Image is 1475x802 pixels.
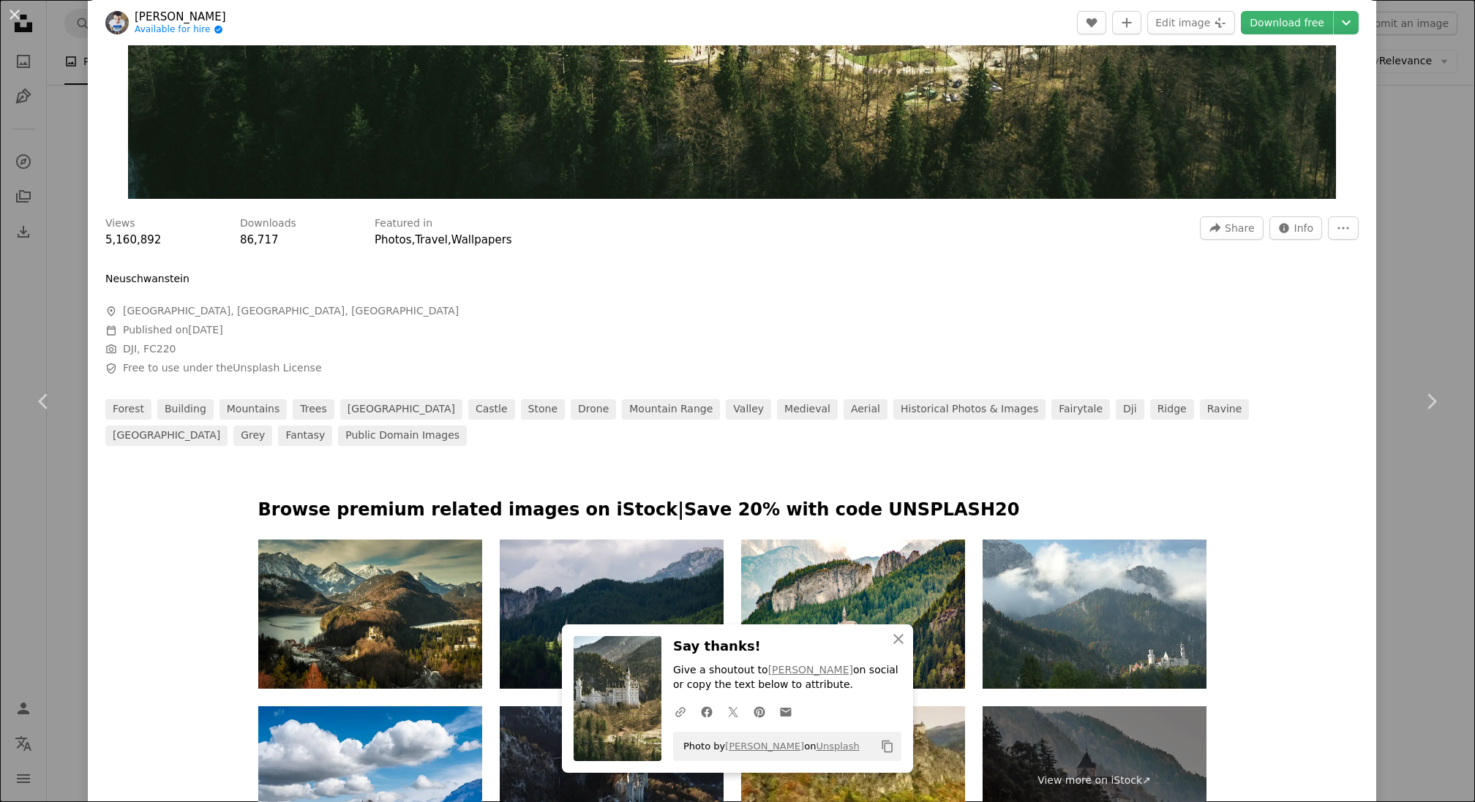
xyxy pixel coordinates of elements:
a: [PERSON_NAME] [135,10,226,24]
a: Public domain images [338,425,467,446]
a: forest [105,399,151,420]
a: Share on Facebook [694,697,720,726]
a: drone [571,399,616,420]
a: Historical Photos & Images [893,399,1046,420]
button: Like [1077,11,1106,34]
img: Small church with a chapel on a background of a mountain forest in the Italian Dolomite Alps, Italy. [741,540,965,689]
a: grey [233,425,272,446]
img: Mountain castle [983,540,1206,689]
a: Unsplash [816,741,859,752]
a: Share on Twitter [720,697,746,726]
a: medieval [777,399,838,420]
a: Share over email [773,697,799,726]
img: Alps mountains in germany near the Hohenschwangau lake, castle and town [258,540,482,689]
span: 86,717 [240,233,279,246]
button: Copy to clipboard [875,734,900,759]
h3: Downloads [240,216,296,231]
a: fairytale [1051,399,1110,420]
img: Alpine landscape in the Alto Adige - Italy [500,540,724,689]
span: 5,160,892 [105,233,161,246]
a: Unsplash License [233,362,321,374]
a: fantasy [278,425,332,446]
a: mountain range [622,399,720,420]
span: Photo by on [676,735,860,758]
a: trees [293,399,334,420]
a: aerial [844,399,887,420]
a: building [157,399,214,420]
button: Choose download size [1334,11,1359,34]
a: valley [726,399,771,420]
button: More Actions [1328,216,1359,240]
a: Wallpapers [451,233,512,246]
img: Go to Jerry Kavan's profile [105,11,129,34]
button: DJI, FC220 [123,342,176,357]
a: Photos [375,233,412,246]
h3: Say thanks! [673,636,901,657]
a: ridge [1150,399,1194,420]
a: [PERSON_NAME] [725,741,804,752]
a: ravine [1200,399,1250,420]
a: [GEOGRAPHIC_DATA] [105,425,228,446]
a: Next [1387,331,1475,472]
button: Add to Collection [1112,11,1141,34]
a: [GEOGRAPHIC_DATA] [340,399,462,420]
span: Share [1225,217,1254,239]
a: dji [1116,399,1144,420]
p: Give a shoutout to on social or copy the text below to attribute. [673,663,901,692]
span: , [412,233,416,246]
time: April 18, 2017 at 2:54:33 AM CDT [188,324,222,336]
span: Free to use under the [123,361,322,376]
p: Neuschwanstein [105,272,189,287]
span: Published on [123,324,223,336]
span: [GEOGRAPHIC_DATA], [GEOGRAPHIC_DATA], [GEOGRAPHIC_DATA] [123,304,459,319]
a: stone [521,399,565,420]
button: Edit image [1147,11,1235,34]
a: mountains [219,399,288,420]
h3: Featured in [375,216,432,231]
span: , [448,233,451,246]
a: Share on Pinterest [746,697,773,726]
a: [PERSON_NAME] [768,664,853,676]
a: castle [468,399,515,420]
a: Available for hire [135,24,226,36]
h3: Views [105,216,135,231]
button: Share this image [1200,216,1263,240]
a: Download free [1241,11,1333,34]
p: Browse premium related images on iStock | Save 20% with code UNSPLASH20 [258,499,1206,522]
span: Info [1294,217,1314,239]
a: Travel [415,233,448,246]
button: Stats about this image [1269,216,1323,240]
